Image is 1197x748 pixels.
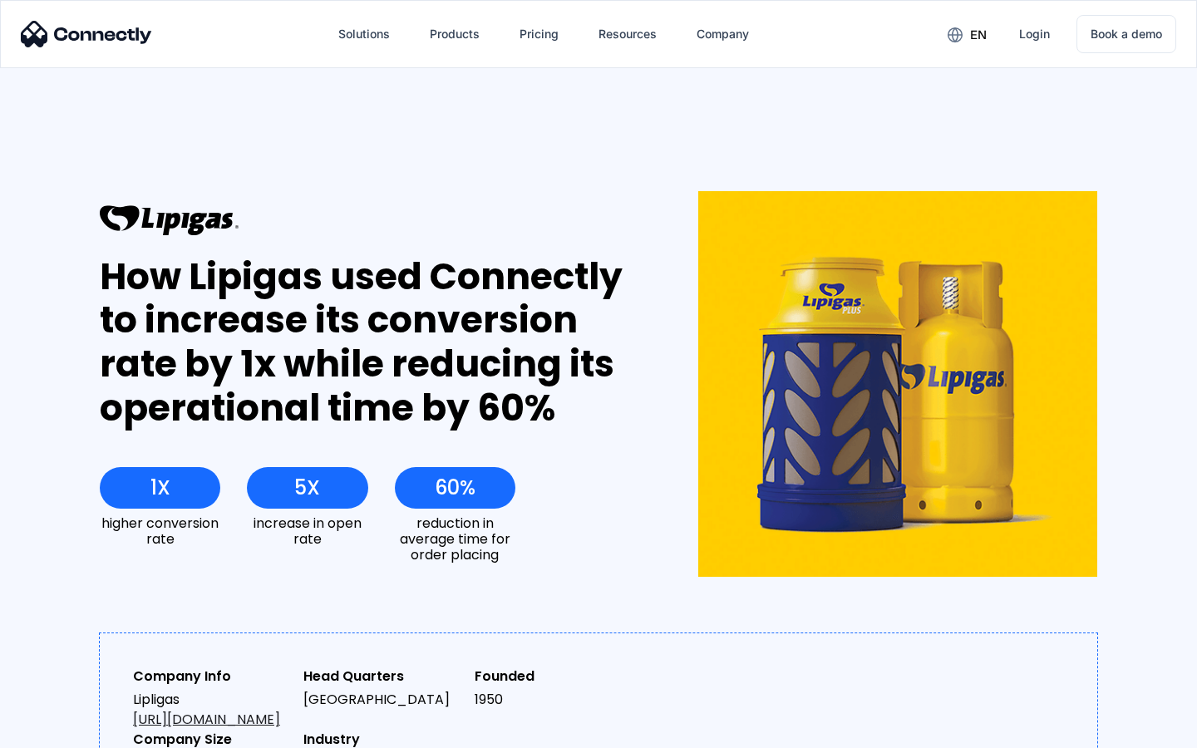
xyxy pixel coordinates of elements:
div: Company [697,22,749,46]
div: increase in open rate [247,515,367,547]
div: en [970,23,987,47]
div: Login [1019,22,1050,46]
div: How Lipigas used Connectly to increase its conversion rate by 1x while reducing its operational t... [100,255,638,431]
div: Head Quarters [303,667,461,686]
div: Solutions [338,22,390,46]
aside: Language selected: English [17,719,100,742]
div: Products [430,22,480,46]
div: higher conversion rate [100,515,220,547]
div: 5X [294,476,320,499]
a: Pricing [506,14,572,54]
div: 1950 [475,690,632,710]
div: Lipligas [133,690,290,730]
div: Resources [598,22,657,46]
img: Connectly Logo [21,21,152,47]
div: 1X [150,476,170,499]
div: 60% [435,476,475,499]
a: Book a demo [1076,15,1176,53]
div: [GEOGRAPHIC_DATA] [303,690,461,710]
div: Pricing [520,22,559,46]
a: [URL][DOMAIN_NAME] [133,710,280,729]
ul: Language list [33,719,100,742]
a: Login [1006,14,1063,54]
div: Company Info [133,667,290,686]
div: Founded [475,667,632,686]
div: reduction in average time for order placing [395,515,515,563]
